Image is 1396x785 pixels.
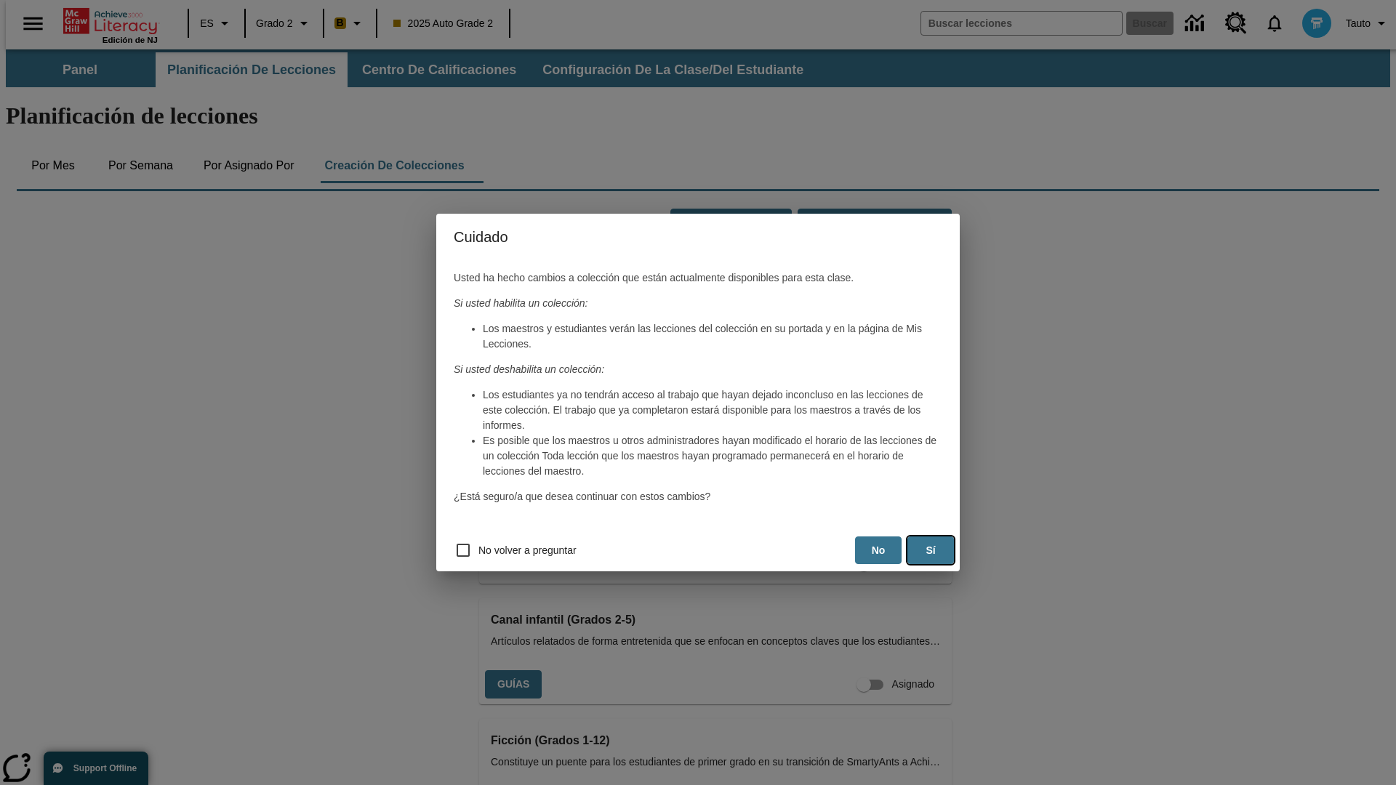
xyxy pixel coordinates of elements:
[483,387,942,433] li: Los estudiantes ya no tendrán acceso al trabajo que hayan dejado inconcluso en las lecciones de e...
[454,363,604,375] em: Si usted deshabilita un colección:
[454,270,942,286] p: Usted ha hecho cambios a colección que están actualmente disponibles para esta clase.
[907,536,954,565] button: Sí
[478,543,577,558] span: No volver a preguntar
[855,536,902,565] button: No
[483,321,942,352] li: Los maestros y estudiantes verán las lecciones del colección en su portada y en la página de Mis ...
[454,297,587,309] em: Si usted habilita un colección:
[436,214,960,260] h4: Cuidado
[483,433,942,479] li: Es posible que los maestros u otros administradores hayan modificado el horario de las lecciones ...
[454,489,942,504] p: ¿Está seguro/a que desea continuar con estos cambios?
